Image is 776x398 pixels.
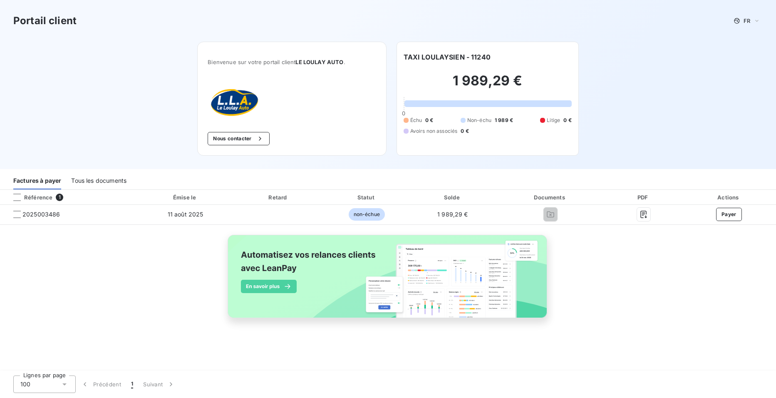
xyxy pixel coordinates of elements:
button: Nous contacter [208,132,269,145]
span: Avoirs non associés [410,127,458,135]
span: 0 € [563,117,571,124]
div: Émise le [139,193,232,201]
span: non-échue [349,208,385,221]
button: Précédent [76,376,126,393]
img: Company logo [208,85,261,119]
span: Non-échu [467,117,491,124]
span: LE LOULAY AUTO [295,59,343,65]
span: FR [744,17,750,24]
h3: Portail client [13,13,77,28]
span: 100 [20,380,30,388]
div: Factures à payer [13,172,61,189]
span: 0 [402,110,405,117]
button: 1 [126,376,138,393]
button: Payer [716,208,742,221]
span: 1 [131,380,133,388]
span: Litige [547,117,560,124]
div: Actions [684,193,774,201]
div: Retard [236,193,321,201]
span: 1 989 € [495,117,513,124]
div: Statut [325,193,409,201]
h2: 1 989,29 € [404,72,572,97]
span: 1 989,29 € [437,211,468,218]
span: Bienvenue sur votre portail client . [208,59,376,65]
img: banner [220,230,556,332]
span: 11 août 2025 [168,211,203,218]
div: Documents [497,193,604,201]
div: Tous les documents [71,172,126,189]
span: 1 [56,194,63,201]
span: 2025003486 [22,210,60,219]
span: 0 € [425,117,433,124]
div: Référence [7,194,52,201]
button: Suivant [138,376,180,393]
h6: TAXI LOULAYSIEN - 11240 [404,52,491,62]
div: PDF [607,193,680,201]
span: 0 € [461,127,469,135]
span: Échu [410,117,422,124]
div: Solde [412,193,493,201]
